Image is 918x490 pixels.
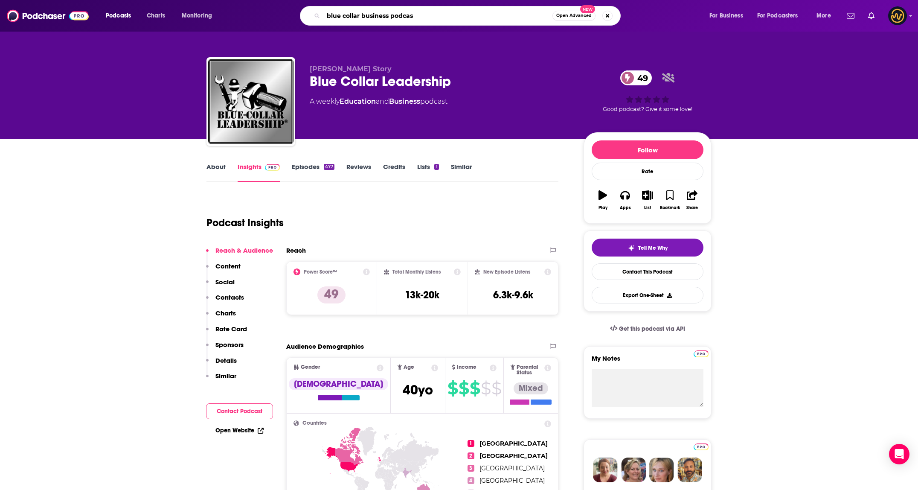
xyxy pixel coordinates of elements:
img: Podchaser Pro [265,164,280,171]
p: Details [215,356,237,365]
button: Reach & Audience [206,246,273,262]
button: open menu [176,9,223,23]
span: More [816,10,831,22]
button: Contact Podcast [206,403,273,419]
a: Reviews [346,163,371,182]
a: Episodes477 [292,163,334,182]
img: Barbara Profile [621,458,646,482]
span: 3 [468,465,474,472]
button: Rate Card [206,325,247,341]
span: [GEOGRAPHIC_DATA] [479,464,545,472]
button: Sponsors [206,341,244,356]
span: [PERSON_NAME] Story [310,65,392,73]
span: Open Advanced [556,14,592,18]
p: Social [215,278,235,286]
button: Apps [614,185,636,216]
input: Search podcasts, credits, & more... [323,9,552,23]
div: Open Intercom Messenger [889,444,909,464]
a: Show notifications dropdown [865,9,878,23]
span: For Business [709,10,743,22]
a: Education [340,97,376,105]
a: About [206,163,226,182]
button: Social [206,278,235,294]
button: Show profile menu [888,6,907,25]
a: Contact This Podcast [592,263,703,280]
button: tell me why sparkleTell Me Why [592,239,703,257]
p: Sponsors [215,341,244,349]
button: Export One-Sheet [592,287,703,303]
span: Tell Me Why [638,245,668,251]
button: open menu [752,9,811,23]
a: Pro website [694,349,709,357]
h2: Power Score™ [304,269,337,275]
div: Rate [592,163,703,180]
button: open menu [703,9,754,23]
span: New [580,5,596,13]
span: and [376,97,389,105]
div: Bookmark [660,205,680,210]
p: Content [215,262,241,270]
p: Contacts [215,293,244,301]
a: 49 [620,70,652,85]
button: open menu [100,9,142,23]
a: InsightsPodchaser Pro [238,163,280,182]
span: 4 [468,477,474,484]
h2: New Episode Listens [483,269,530,275]
button: List [636,185,659,216]
button: Play [592,185,614,216]
a: Get this podcast via API [603,318,692,339]
span: $ [447,382,458,395]
p: Charts [215,309,236,317]
span: Income [457,365,476,370]
div: List [644,205,651,210]
span: Parental Status [517,365,543,376]
span: Monitoring [182,10,212,22]
span: Countries [302,420,327,426]
img: Sydney Profile [593,458,618,482]
label: My Notes [592,354,703,369]
span: $ [470,382,480,395]
a: Similar [451,163,472,182]
h2: Total Monthly Listens [392,269,441,275]
p: 49 [317,286,346,303]
img: Jules Profile [649,458,674,482]
button: Contacts [206,293,244,309]
button: Share [681,185,703,216]
div: 49Good podcast? Give it some love! [584,65,712,118]
img: Jon Profile [677,458,702,482]
a: Show notifications dropdown [843,9,858,23]
button: Similar [206,372,236,388]
img: Blue Collar Leadership [208,59,293,144]
h2: Audience Demographics [286,342,364,350]
p: Similar [215,372,236,380]
div: 477 [324,164,334,170]
a: Business [389,97,420,105]
div: [DEMOGRAPHIC_DATA] [289,378,388,390]
div: Share [686,205,698,210]
span: Age [404,365,414,370]
button: Follow [592,140,703,159]
button: Details [206,356,237,372]
a: Lists1 [417,163,439,182]
a: Charts [141,9,170,23]
p: Rate Card [215,325,247,333]
span: Logged in as LowerStreet [888,6,907,25]
span: Get this podcast via API [619,325,685,332]
button: open menu [811,9,842,23]
div: A weekly podcast [310,96,447,107]
span: [GEOGRAPHIC_DATA] [479,440,548,447]
a: Pro website [694,442,709,450]
button: Bookmark [659,185,681,216]
div: Play [598,205,607,210]
a: Credits [383,163,405,182]
span: $ [481,382,491,395]
span: Good podcast? Give it some love! [603,106,692,112]
span: [GEOGRAPHIC_DATA] [479,452,548,460]
img: Podchaser Pro [694,443,709,450]
h3: 6.3k-9.6k [493,289,533,301]
h3: 13k-20k [405,289,439,301]
button: Content [206,262,241,278]
button: Charts [206,309,236,325]
a: Podchaser - Follow, Share and Rate Podcasts [7,8,89,24]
